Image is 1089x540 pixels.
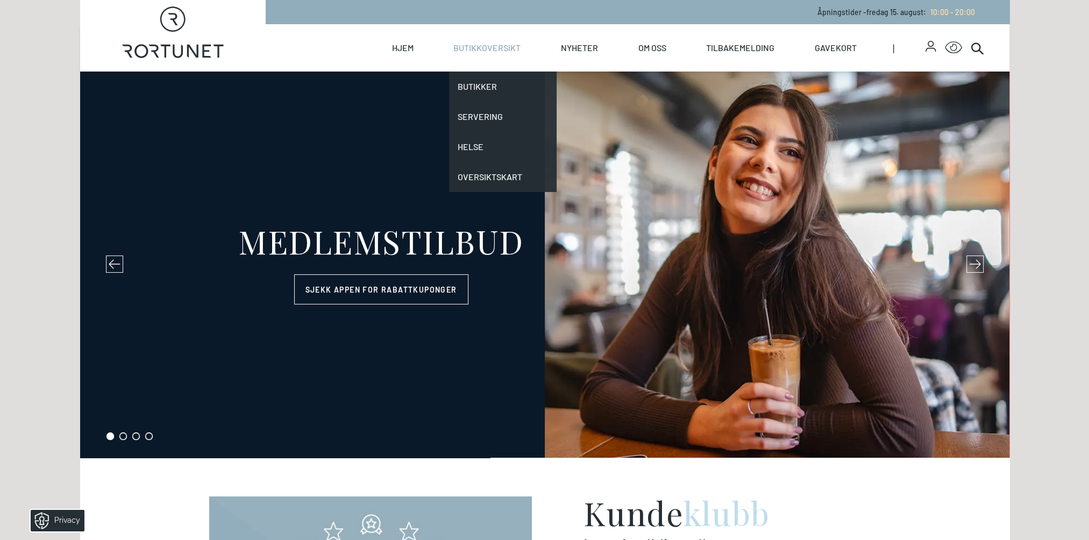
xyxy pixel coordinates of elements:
iframe: Manage Preferences [11,506,98,535]
a: Gavekort [815,24,857,72]
button: Open Accessibility Menu [945,39,962,56]
a: 10:00 - 20:00 [926,8,975,17]
a: Sjekk appen for rabattkuponger [294,274,468,304]
section: carousel-slider [80,72,1009,458]
span: | [893,24,926,72]
a: Nyheter [561,24,598,72]
h2: Kunde [583,496,880,529]
a: Tilbakemelding [706,24,774,72]
a: Butikker [449,72,557,102]
a: Hjem [392,24,414,72]
span: 10:00 - 20:00 [930,8,975,17]
a: Butikkoversikt [453,24,521,72]
div: MEDLEMSTILBUD [238,225,524,257]
div: slide 1 of 4 [80,72,1009,458]
a: Servering [449,102,557,132]
a: Oversiktskart [449,162,557,192]
a: Om oss [638,24,666,72]
a: Helse [449,132,557,162]
span: klubb [684,491,770,534]
p: Åpningstider - fredag 15. august : [817,6,975,18]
